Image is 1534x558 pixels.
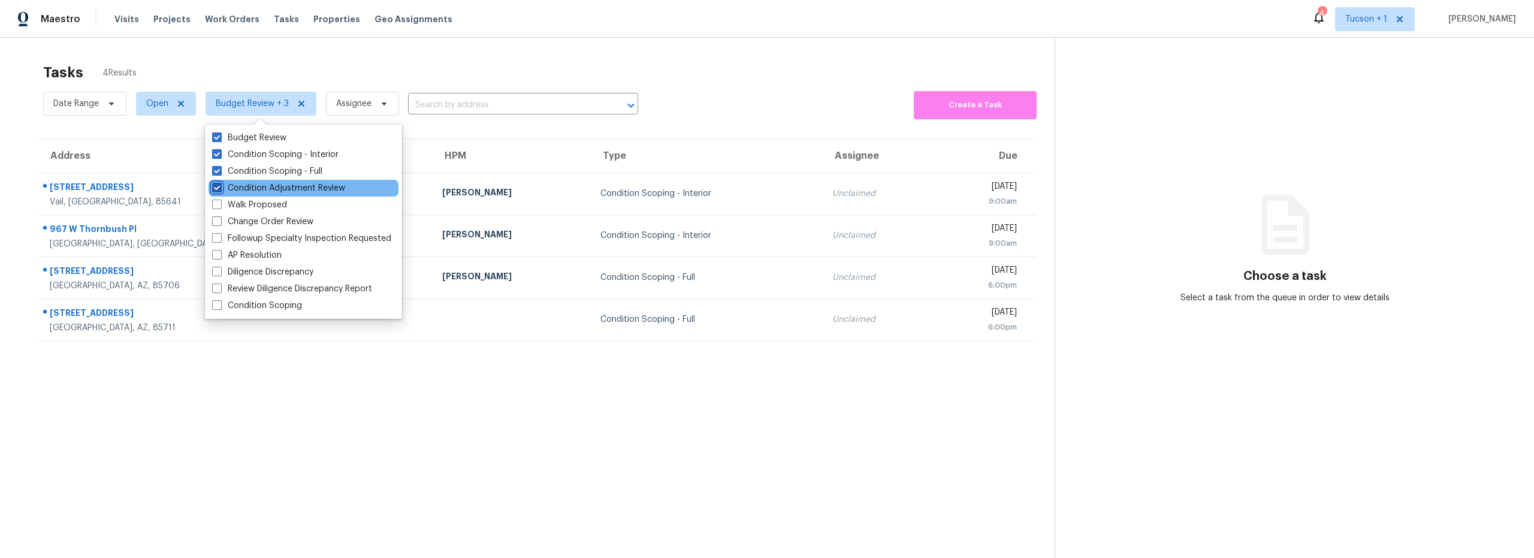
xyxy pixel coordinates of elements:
[832,313,924,325] div: Unclaimed
[216,98,289,110] span: Budget Review + 3
[934,139,1035,173] th: Due
[50,280,423,292] div: [GEOGRAPHIC_DATA], AZ, 85706
[212,266,313,278] label: Diligence Discrepancy
[212,182,345,194] label: Condition Adjustment Review
[1345,13,1387,25] span: Tucson + 1
[1444,13,1516,25] span: [PERSON_NAME]
[944,279,1017,291] div: 6:00pm
[920,98,1031,112] span: Create a Task
[38,139,433,173] th: Address
[336,98,372,110] span: Assignee
[944,222,1017,237] div: [DATE]
[50,265,423,280] div: [STREET_ADDRESS]
[442,228,581,243] div: [PERSON_NAME]
[944,180,1017,195] div: [DATE]
[212,300,302,312] label: Condition Scoping
[832,272,924,283] div: Unclaimed
[50,181,423,196] div: [STREET_ADDRESS]
[600,272,813,283] div: Condition Scoping - Full
[212,199,287,211] label: Walk Proposed
[50,196,423,208] div: Vail, [GEOGRAPHIC_DATA], 85641
[146,98,168,110] span: Open
[944,306,1017,321] div: [DATE]
[944,321,1017,333] div: 6:00pm
[274,15,299,23] span: Tasks
[205,13,259,25] span: Work Orders
[433,139,591,173] th: HPM
[832,188,924,200] div: Unclaimed
[944,237,1017,249] div: 9:00am
[41,13,80,25] span: Maestro
[442,270,581,285] div: [PERSON_NAME]
[600,313,813,325] div: Condition Scoping - Full
[114,13,139,25] span: Visits
[50,307,423,322] div: [STREET_ADDRESS]
[212,249,282,261] label: AP Resolution
[832,230,924,242] div: Unclaimed
[375,13,452,25] span: Geo Assignments
[53,98,99,110] span: Date Range
[944,195,1017,207] div: 9:00am
[153,13,191,25] span: Projects
[212,216,313,228] label: Change Order Review
[50,322,423,334] div: [GEOGRAPHIC_DATA], AZ, 85711
[212,165,322,177] label: Condition Scoping - Full
[623,97,639,114] button: Open
[442,186,581,201] div: [PERSON_NAME]
[212,233,391,245] label: Followup Specialty Inspection Requested
[600,188,813,200] div: Condition Scoping - Interior
[50,223,423,238] div: 967 W Thornbush Pl
[914,91,1037,119] button: Create a Task
[212,132,286,144] label: Budget Review
[1243,270,1327,282] h3: Choose a task
[212,283,372,295] label: Review Diligence Discrepancy Report
[1170,292,1400,304] div: Select a task from the queue in order to view details
[50,238,423,250] div: [GEOGRAPHIC_DATA], [GEOGRAPHIC_DATA], 85755
[944,264,1017,279] div: [DATE]
[313,13,360,25] span: Properties
[102,67,137,79] span: 4 Results
[600,230,813,242] div: Condition Scoping - Interior
[408,96,605,114] input: Search by address
[823,139,934,173] th: Assignee
[1318,7,1326,19] div: 4
[43,67,83,79] h2: Tasks
[591,139,823,173] th: Type
[212,149,339,161] label: Condition Scoping - Interior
